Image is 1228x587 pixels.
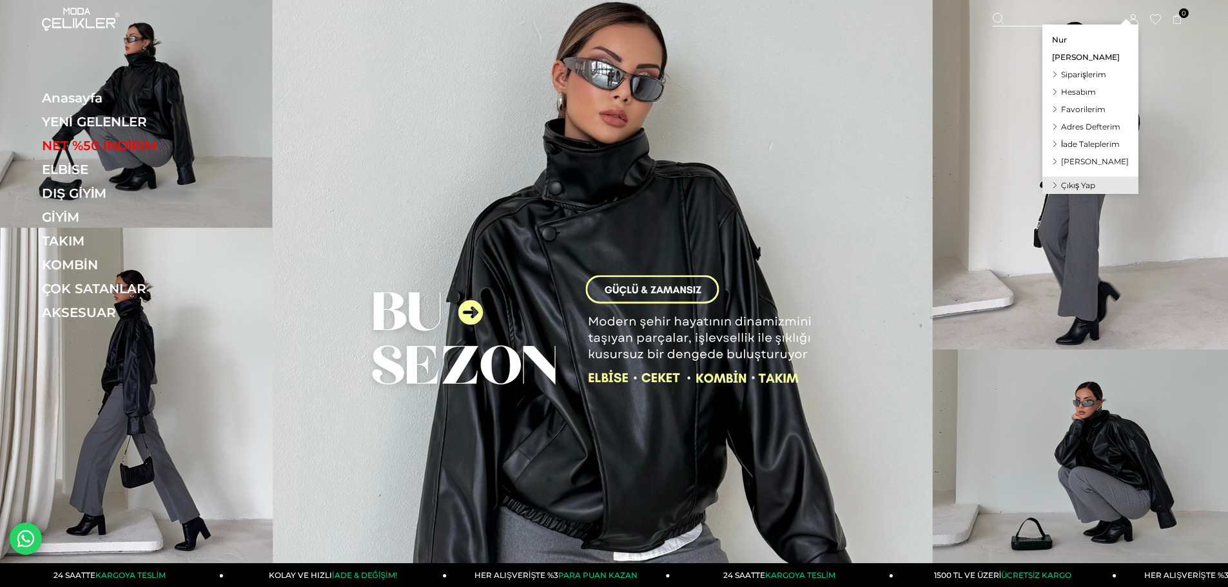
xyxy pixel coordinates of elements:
[1061,70,1106,79] span: Siparişlerim
[1042,177,1138,194] a: Çıkış Yap
[42,257,219,273] a: KOMBİN
[1042,83,1138,101] a: Hesabım
[447,563,670,587] a: HER ALIŞVERİŞTE %3PARA PUAN KAZAN
[42,305,219,320] a: AKSESUAR
[1179,8,1189,18] span: 0
[42,162,219,177] a: ELBİSE
[1061,139,1120,149] span: İade Taleplerim
[42,186,219,201] a: DIŞ GİYİM
[1042,101,1138,118] a: Favorilerim
[558,570,638,580] span: PARA PUAN KAZAN
[1001,570,1071,580] span: ÜCRETSİZ KARGO
[332,570,396,580] span: İADE & DEĞİŞİM!
[95,570,165,580] span: KARGOYA TESLİM
[42,8,119,31] img: logo
[1061,104,1106,114] span: Favorilerim
[42,138,219,153] a: NET %50 İNDİRİM
[1061,157,1129,166] span: [PERSON_NAME]
[893,563,1116,587] a: 1500 TL VE ÜZERİÜCRETSİZ KARGO
[1061,180,1095,190] span: Çıkış Yap
[42,209,219,225] a: GİYİM
[42,233,219,249] a: TAKIM
[1,563,224,587] a: 24 SAATTEKARGOYA TESLİM
[42,90,219,106] a: Anasayfa
[1052,35,1120,62] span: Nur [PERSON_NAME]
[1042,66,1138,83] a: Siparişlerim
[1061,87,1096,97] span: Hesabım
[1173,15,1182,24] a: 0
[224,563,447,587] a: KOLAY VE HIZLIİADE & DEĞİŞİM!
[42,281,219,296] a: ÇOK SATANLAR
[765,570,835,580] span: KARGOYA TESLİM
[1042,135,1138,153] a: İade Taleplerim
[1061,122,1120,131] span: Adres Defterim
[1042,118,1138,135] a: Adres Defterim
[1042,153,1138,170] a: [PERSON_NAME]
[670,563,893,587] a: 24 SAATTEKARGOYA TESLİM
[42,114,219,130] a: YENİ GELENLER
